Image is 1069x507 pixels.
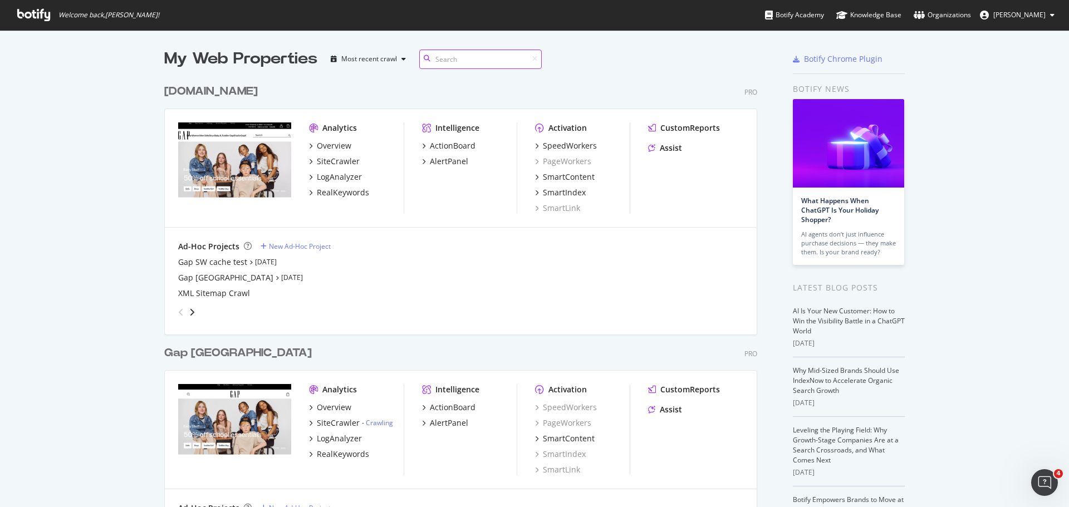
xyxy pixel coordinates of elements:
a: ActionBoard [422,140,475,151]
a: PageWorkers [535,156,591,167]
a: Overview [309,140,351,151]
div: - [362,418,393,427]
div: RealKeywords [317,187,369,198]
img: Gap.com [178,122,291,213]
div: Pro [744,87,757,97]
input: Search [419,50,542,69]
a: SiteCrawler- Crawling [309,417,393,429]
div: AlertPanel [430,417,468,429]
div: Most recent crawl [341,56,397,62]
div: SiteCrawler [317,417,360,429]
div: LogAnalyzer [317,433,362,444]
div: LogAnalyzer [317,171,362,183]
div: SpeedWorkers [543,140,597,151]
div: [DATE] [793,467,905,478]
div: CustomReports [660,122,720,134]
div: Pro [744,349,757,358]
span: Welcome back, [PERSON_NAME] ! [58,11,159,19]
a: What Happens When ChatGPT Is Your Holiday Shopper? [801,196,879,224]
div: [DATE] [793,398,905,408]
div: Overview [317,402,351,413]
div: angle-right [188,307,196,318]
a: Crawling [366,418,393,427]
div: Analytics [322,122,357,134]
a: RealKeywords [309,187,369,198]
div: Activation [548,122,587,134]
a: SiteCrawler [309,156,360,167]
div: My Web Properties [164,48,317,70]
a: LogAnalyzer [309,433,362,444]
button: Most recent crawl [326,50,410,68]
a: SmartLink [535,464,580,475]
a: CustomReports [648,384,720,395]
div: Analytics [322,384,357,395]
a: SmartIndex [535,449,586,460]
a: SmartLink [535,203,580,214]
a: AI Is Your New Customer: How to Win the Visibility Battle in a ChatGPT World [793,306,905,336]
div: SmartContent [543,433,595,444]
a: SmartContent [535,433,595,444]
img: Gapcanada.ca [178,384,291,474]
div: angle-left [174,303,188,321]
div: New Ad-Hoc Project [269,242,331,251]
a: Gap [GEOGRAPHIC_DATA] [178,272,273,283]
a: [DATE] [281,273,303,282]
a: SpeedWorkers [535,402,597,413]
a: Why Mid-Sized Brands Should Use IndexNow to Accelerate Organic Search Growth [793,366,899,395]
div: Overview [317,140,351,151]
a: AlertPanel [422,417,468,429]
div: Botify Academy [765,9,824,21]
a: Leveling the Playing Field: Why Growth-Stage Companies Are at a Search Crossroads, and What Comes... [793,425,899,465]
div: Assist [660,404,682,415]
a: Botify Chrome Plugin [793,53,882,65]
a: Assist [648,404,682,415]
div: ActionBoard [430,140,475,151]
div: Gap [GEOGRAPHIC_DATA] [164,345,312,361]
div: SiteCrawler [317,156,360,167]
div: [DATE] [793,338,905,348]
a: [DOMAIN_NAME] [164,83,262,100]
a: ActionBoard [422,402,475,413]
div: [DOMAIN_NAME] [164,83,258,100]
a: RealKeywords [309,449,369,460]
a: AlertPanel [422,156,468,167]
a: LogAnalyzer [309,171,362,183]
div: AlertPanel [430,156,468,167]
div: Ad-Hoc Projects [178,241,239,252]
div: CustomReports [660,384,720,395]
div: Botify Chrome Plugin [804,53,882,65]
div: Assist [660,142,682,154]
a: New Ad-Hoc Project [261,242,331,251]
div: Organizations [914,9,971,21]
button: [PERSON_NAME] [971,6,1063,24]
div: RealKeywords [317,449,369,460]
a: CustomReports [648,122,720,134]
div: Intelligence [435,122,479,134]
div: Activation [548,384,587,395]
div: Knowledge Base [836,9,901,21]
span: 4 [1054,469,1063,478]
a: XML Sitemap Crawl [178,288,250,299]
a: SmartIndex [535,187,586,198]
img: What Happens When ChatGPT Is Your Holiday Shopper? [793,99,904,188]
a: [DATE] [255,257,277,267]
a: Overview [309,402,351,413]
div: Intelligence [435,384,479,395]
a: PageWorkers [535,417,591,429]
a: SmartContent [535,171,595,183]
div: Latest Blog Posts [793,282,905,294]
a: Gap SW cache test [178,257,247,268]
div: ActionBoard [430,402,475,413]
div: Botify news [793,83,905,95]
a: Assist [648,142,682,154]
div: SmartContent [543,171,595,183]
